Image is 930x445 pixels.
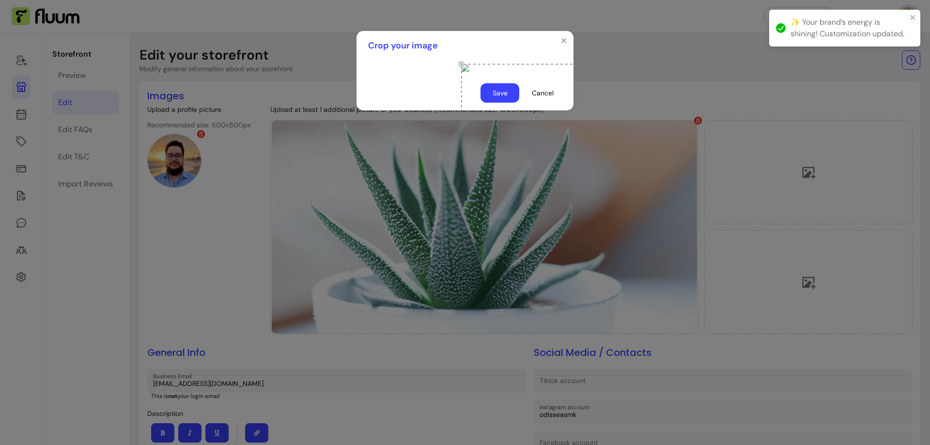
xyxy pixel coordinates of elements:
[461,64,655,258] div: Use the arrow keys to move the crop selection area
[523,83,562,103] button: Cancel
[556,33,572,48] button: Close
[458,61,464,67] div: Use the arrow keys to move the north west drag handle to change the crop selection area
[480,83,519,103] button: Save
[910,14,916,21] button: close
[790,16,907,40] div: ✨ Your brand’s energy is shining! Customization updated.
[356,31,573,60] header: Crop your image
